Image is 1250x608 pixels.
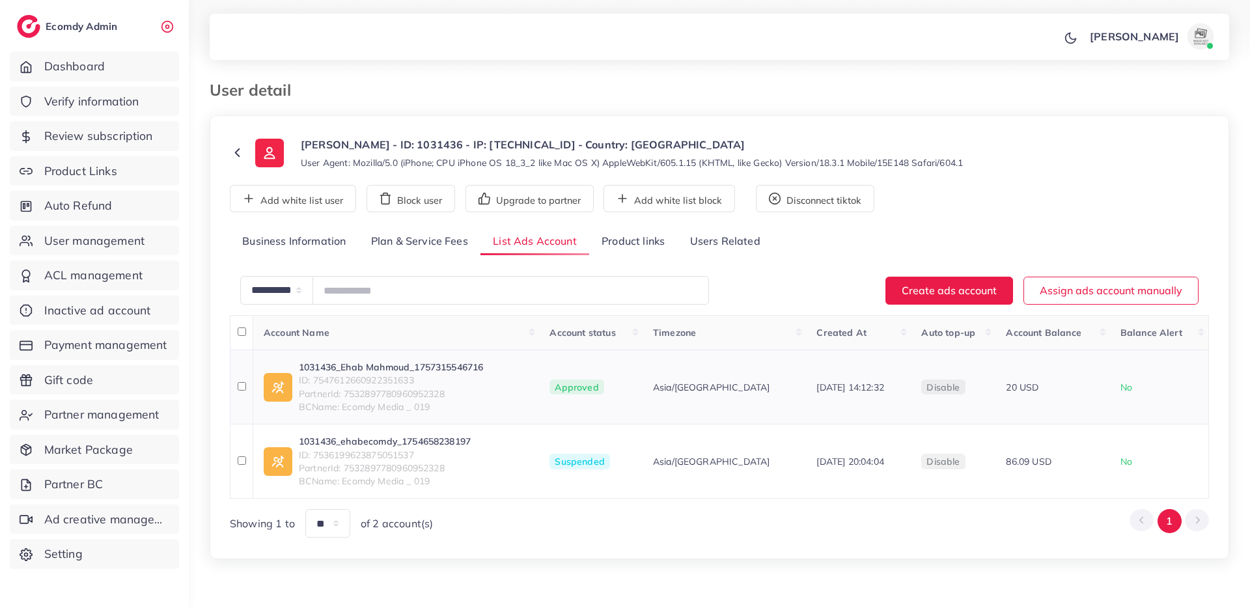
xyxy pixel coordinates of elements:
a: Product links [589,228,677,256]
a: Business Information [230,228,359,256]
span: ACL management [44,267,143,284]
span: Account Balance [1006,327,1081,339]
span: disable [926,381,960,393]
span: [DATE] 20:04:04 [816,456,883,467]
span: Balance Alert [1120,327,1182,339]
span: Suspended [549,454,609,469]
a: Auto Refund [10,191,179,221]
a: Partner management [10,400,179,430]
img: logo [17,15,40,38]
span: Verify information [44,93,139,110]
span: Showing 1 to [230,516,295,531]
span: Partner BC [44,476,104,493]
a: Partner BC [10,469,179,499]
p: [PERSON_NAME] [1090,29,1179,44]
img: ic-ad-info.7fc67b75.svg [264,373,292,402]
button: Add white list block [604,185,735,212]
a: Payment management [10,330,179,360]
span: Setting [44,546,83,562]
h3: User detail [210,81,301,100]
span: 20 USD [1006,381,1038,393]
button: Add white list user [230,185,356,212]
span: Market Package [44,441,133,458]
span: Payment management [44,337,167,353]
span: No [1120,381,1132,393]
a: User management [10,226,179,256]
span: Partner management [44,406,160,423]
a: Ad creative management [10,504,179,534]
span: Auto top-up [921,327,975,339]
a: Market Package [10,435,179,465]
a: Plan & Service Fees [359,228,480,256]
span: Product Links [44,163,117,180]
span: Inactive ad account [44,302,151,319]
ul: Pagination [1130,509,1209,533]
span: Auto Refund [44,197,113,214]
button: Go to page 1 [1158,509,1182,533]
span: Account status [549,327,615,339]
a: Users Related [677,228,772,256]
span: Gift code [44,372,93,389]
p: [PERSON_NAME] - ID: 1031436 - IP: [TECHNICAL_ID] - Country: [GEOGRAPHIC_DATA] [301,137,963,152]
a: Dashboard [10,51,179,81]
span: Approved [549,380,604,395]
span: Timezone [653,327,696,339]
span: PartnerId: 7532897780960952328 [299,462,471,475]
button: Create ads account [885,277,1013,305]
span: disable [926,456,960,467]
a: 1031436_Ehab Mahmoud_1757315546716 [299,361,483,374]
a: [PERSON_NAME]avatar [1083,23,1219,49]
span: Ad creative management [44,511,169,528]
span: User management [44,232,145,249]
h2: Ecomdy Admin [46,20,120,33]
button: Disconnect tiktok [756,185,874,212]
span: Review subscription [44,128,153,145]
span: BCName: Ecomdy Media _ 019 [299,400,483,413]
span: PartnerId: 7532897780960952328 [299,387,483,400]
a: Product Links [10,156,179,186]
img: ic-user-info.36bf1079.svg [255,139,284,167]
span: No [1120,456,1132,467]
button: Upgrade to partner [465,185,594,212]
a: Inactive ad account [10,296,179,325]
span: [DATE] 14:12:32 [816,381,883,393]
span: BCName: Ecomdy Media _ 019 [299,475,471,488]
span: of 2 account(s) [361,516,433,531]
button: Block user [367,185,455,212]
span: Account Name [264,327,329,339]
a: ACL management [10,260,179,290]
a: Verify information [10,87,179,117]
small: User Agent: Mozilla/5.0 (iPhone; CPU iPhone OS 18_3_2 like Mac OS X) AppleWebKit/605.1.15 (KHTML,... [301,156,963,169]
span: Asia/[GEOGRAPHIC_DATA] [653,381,770,394]
span: 86.09 USD [1006,456,1051,467]
img: avatar [1187,23,1214,49]
a: Setting [10,539,179,569]
span: ID: 7536199623875051537 [299,449,471,462]
a: Gift code [10,365,179,395]
span: Created At [816,327,867,339]
a: 1031436_ehabecomdy_1754658238197 [299,435,471,448]
a: logoEcomdy Admin [17,15,120,38]
span: Asia/[GEOGRAPHIC_DATA] [653,455,770,468]
span: Dashboard [44,58,105,75]
a: Review subscription [10,121,179,151]
button: Assign ads account manually [1023,277,1199,305]
span: ID: 7547612660922351633 [299,374,483,387]
img: ic-ad-info.7fc67b75.svg [264,447,292,476]
a: List Ads Account [480,228,589,256]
